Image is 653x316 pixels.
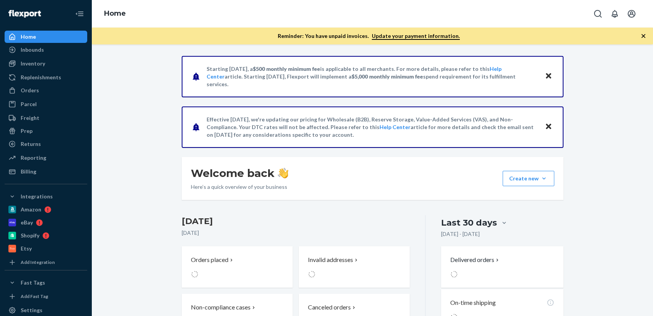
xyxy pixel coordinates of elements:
img: hand-wave emoji [278,168,288,178]
a: Add Fast Tag [5,292,87,301]
img: Flexport logo [8,10,41,18]
a: Returns [5,138,87,150]
p: [DATE] [182,229,410,237]
button: Invalid addresses [299,246,410,288]
button: Fast Tags [5,277,87,289]
a: Home [5,31,87,43]
div: Amazon [21,206,41,213]
p: Here’s a quick overview of your business [191,183,288,191]
a: Add Integration [5,258,87,267]
a: Orders [5,84,87,97]
ol: breadcrumbs [98,3,132,25]
div: Home [21,33,36,41]
button: Open account menu [624,6,639,21]
a: Inbounds [5,44,87,56]
div: Fast Tags [21,279,45,287]
div: Inbounds [21,46,44,54]
button: Create new [503,171,554,186]
a: Parcel [5,98,87,110]
a: Billing [5,165,87,178]
a: Prep [5,125,87,137]
div: Etsy [21,245,32,252]
p: Starting [DATE], a is applicable to all merchants. For more details, please refer to this article... [207,65,537,88]
div: Last 30 days [441,217,497,229]
div: Parcel [21,100,37,108]
div: Shopify [21,232,39,239]
button: Close [544,121,554,133]
button: Close [544,71,554,82]
button: Integrations [5,190,87,203]
a: eBay [5,216,87,229]
a: Etsy [5,242,87,255]
div: Prep [21,127,33,135]
h3: [DATE] [182,215,410,228]
button: Close Navigation [72,6,87,21]
a: Replenishments [5,71,87,84]
a: Reporting [5,152,87,164]
p: Effective [DATE], we're updating our pricing for Wholesale (B2B), Reserve Storage, Value-Added Se... [207,116,537,139]
span: $5,000 monthly minimum fee [352,73,423,80]
p: Non-compliance cases [191,303,251,312]
button: Open notifications [607,6,622,21]
p: Canceled orders [308,303,351,312]
a: Home [104,9,126,18]
a: Amazon [5,203,87,216]
button: Orders placed [182,246,293,288]
h1: Welcome back [191,166,288,180]
a: Shopify [5,229,87,242]
div: Reporting [21,154,46,162]
div: Freight [21,114,39,122]
div: Integrations [21,193,53,200]
a: Help Center [379,124,410,130]
div: Inventory [21,60,45,67]
div: Add Integration [21,259,55,265]
p: Reminder: You have unpaid invoices. [278,32,460,40]
div: Billing [21,168,36,175]
a: Inventory [5,57,87,70]
p: Invalid addresses [308,255,353,264]
a: Update your payment information. [372,33,460,40]
button: Delivered orders [450,255,500,264]
div: Add Fast Tag [21,293,48,300]
div: Settings [21,306,42,314]
p: [DATE] - [DATE] [441,230,480,238]
div: Replenishments [21,74,61,81]
div: eBay [21,219,33,226]
div: Returns [21,140,41,148]
button: Open Search Box [590,6,606,21]
a: Freight [5,112,87,124]
p: On-time shipping [450,298,496,307]
p: Orders placed [191,255,228,264]
span: $500 monthly minimum fee [253,65,320,72]
div: Orders [21,87,39,94]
